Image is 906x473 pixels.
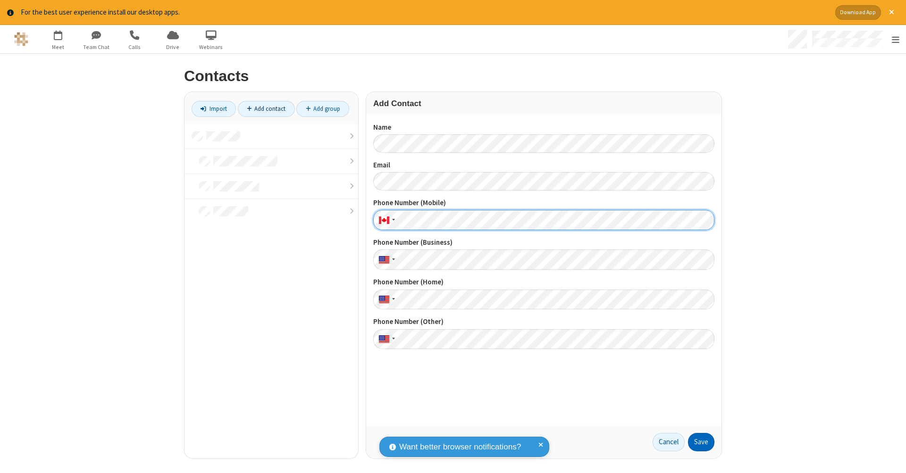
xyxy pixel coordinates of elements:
[238,101,295,117] a: Add contact
[373,329,398,349] div: United States: + 1
[373,237,714,248] label: Phone Number (Business)
[884,5,899,20] button: Close alert
[373,122,714,133] label: Name
[41,43,76,51] span: Meet
[653,433,685,452] a: Cancel
[373,290,398,310] div: United States: + 1
[21,7,828,18] div: For the best user experience install our desktop apps.
[117,43,152,51] span: Calls
[373,210,398,230] div: Canada: + 1
[296,101,349,117] a: Add group
[688,433,714,452] button: Save
[155,43,191,51] span: Drive
[373,160,714,171] label: Email
[373,99,714,108] h3: Add Contact
[79,43,114,51] span: Team Chat
[373,316,714,327] label: Phone Number (Other)
[193,43,229,51] span: Webinars
[373,249,398,270] div: United States: + 1
[373,198,714,208] label: Phone Number (Mobile)
[14,32,28,46] img: QA Selenium DO NOT DELETE OR CHANGE
[184,68,722,84] h2: Contacts
[399,441,521,453] span: Want better browser notifications?
[192,101,236,117] a: Import
[835,5,881,20] button: Download App
[373,277,714,288] label: Phone Number (Home)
